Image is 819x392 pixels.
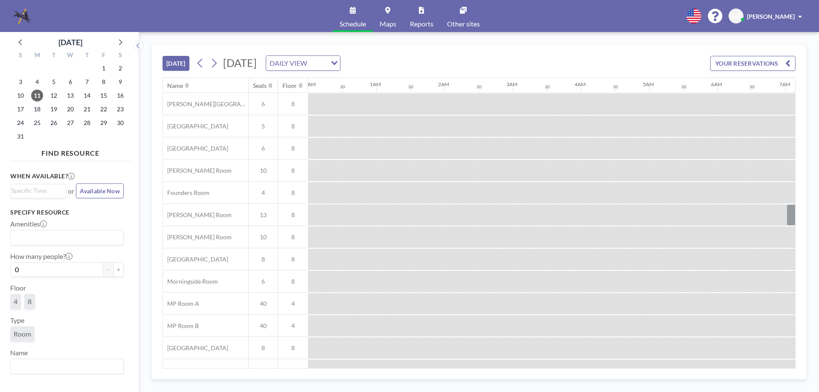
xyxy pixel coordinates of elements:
[278,211,308,219] span: 8
[711,81,722,87] div: 6AM
[278,366,308,374] span: 8
[114,117,126,129] span: Saturday, August 30, 2025
[163,278,218,285] span: Morningside Room
[278,256,308,263] span: 8
[64,117,76,129] span: Wednesday, August 27, 2025
[167,82,183,90] div: Name
[12,50,29,61] div: S
[278,344,308,352] span: 8
[62,50,79,61] div: W
[302,81,316,87] div: 12AM
[681,84,686,90] div: 30
[113,262,124,277] button: +
[278,100,308,108] span: 8
[340,20,366,27] span: Schedule
[80,187,120,195] span: Available Now
[28,297,32,306] span: 8
[163,233,232,241] span: [PERSON_NAME] Room
[747,13,795,20] span: [PERSON_NAME]
[268,58,309,69] span: DAILY VIEW
[163,256,228,263] span: [GEOGRAPHIC_DATA]
[575,81,586,87] div: 4AM
[163,145,228,152] span: [GEOGRAPHIC_DATA]
[12,361,119,372] input: Search for option
[249,233,278,241] span: 10
[249,211,278,219] span: 13
[163,56,189,71] button: [DATE]
[163,344,228,352] span: [GEOGRAPHIC_DATA]
[438,81,449,87] div: 2AM
[163,167,232,174] span: [PERSON_NAME] Room
[10,209,124,216] h3: Specify resource
[545,84,550,90] div: 30
[249,344,278,352] span: 8
[98,62,110,74] span: Friday, August 1, 2025
[31,76,43,88] span: Monday, August 4, 2025
[15,131,26,142] span: Sunday, August 31, 2025
[98,117,110,129] span: Friday, August 29, 2025
[266,56,340,70] div: Search for option
[249,145,278,152] span: 6
[15,117,26,129] span: Sunday, August 24, 2025
[14,8,31,25] img: organization-logo
[278,300,308,308] span: 4
[282,82,297,90] div: Floor
[447,20,480,27] span: Other sites
[48,117,60,129] span: Tuesday, August 26, 2025
[64,103,76,115] span: Wednesday, August 20, 2025
[64,90,76,102] span: Wednesday, August 13, 2025
[15,76,26,88] span: Sunday, August 3, 2025
[31,90,43,102] span: Monday, August 11, 2025
[278,322,308,330] span: 4
[249,100,278,108] span: 6
[95,50,112,61] div: F
[58,36,82,48] div: [DATE]
[506,81,517,87] div: 3AM
[68,187,74,195] span: or
[14,297,17,306] span: 4
[81,117,93,129] span: Thursday, August 28, 2025
[163,366,198,374] span: Swift Room
[249,278,278,285] span: 6
[48,76,60,88] span: Tuesday, August 5, 2025
[278,122,308,130] span: 8
[710,56,796,71] button: YOUR RESERVATIONS
[340,84,345,90] div: 30
[78,50,95,61] div: T
[10,252,73,261] label: How many people?
[12,232,119,243] input: Search for option
[249,322,278,330] span: 40
[29,50,46,61] div: M
[380,20,396,27] span: Maps
[81,90,93,102] span: Thursday, August 14, 2025
[11,230,123,245] div: Search for option
[114,76,126,88] span: Saturday, August 9, 2025
[10,316,24,325] label: Type
[643,81,654,87] div: 5AM
[249,122,278,130] span: 5
[249,366,278,374] span: 8
[613,84,618,90] div: 30
[14,330,31,338] span: Room
[163,122,228,130] span: [GEOGRAPHIC_DATA]
[76,183,124,198] button: Available Now
[98,90,110,102] span: Friday, August 15, 2025
[476,84,482,90] div: 30
[112,50,128,61] div: S
[98,103,110,115] span: Friday, August 22, 2025
[278,145,308,152] span: 8
[163,100,248,108] span: [PERSON_NAME][GEOGRAPHIC_DATA]
[64,76,76,88] span: Wednesday, August 6, 2025
[15,90,26,102] span: Sunday, August 10, 2025
[278,189,308,197] span: 8
[163,189,209,197] span: Founders Room
[278,167,308,174] span: 8
[310,58,326,69] input: Search for option
[749,84,755,90] div: 30
[278,278,308,285] span: 8
[408,84,413,90] div: 30
[10,145,131,157] h4: FIND RESOURCE
[253,82,267,90] div: Seats
[163,300,199,308] span: MP Room A
[223,56,257,69] span: [DATE]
